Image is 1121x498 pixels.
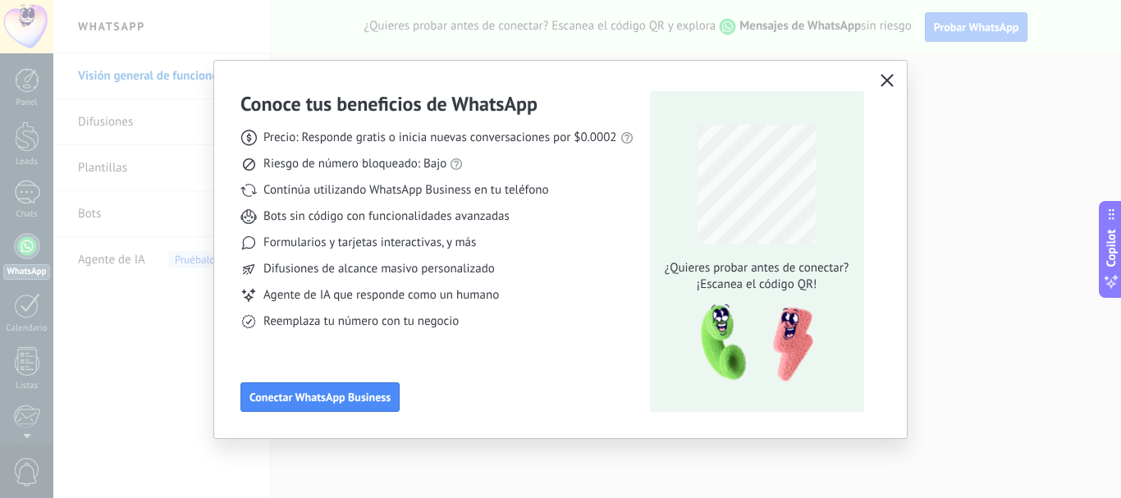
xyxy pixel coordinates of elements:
span: ¿Quieres probar antes de conectar? [660,260,853,276]
img: qr-pic-1x.png [687,299,817,387]
span: Riesgo de número bloqueado: Bajo [263,156,446,172]
span: Agente de IA que responde como un humano [263,287,499,304]
span: Continúa utilizando WhatsApp Business en tu teléfono [263,182,548,199]
span: Bots sin código con funcionalidades avanzadas [263,208,510,225]
span: Difusiones de alcance masivo personalizado [263,261,495,277]
span: Reemplaza tu número con tu negocio [263,313,459,330]
span: Formularios y tarjetas interactivas, y más [263,235,476,251]
span: Precio: Responde gratis o inicia nuevas conversaciones por $0.0002 [263,130,617,146]
span: Conectar WhatsApp Business [249,391,391,403]
span: ¡Escanea el código QR! [660,276,853,293]
button: Conectar WhatsApp Business [240,382,400,412]
span: Copilot [1103,229,1119,267]
h3: Conoce tus beneficios de WhatsApp [240,91,538,117]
